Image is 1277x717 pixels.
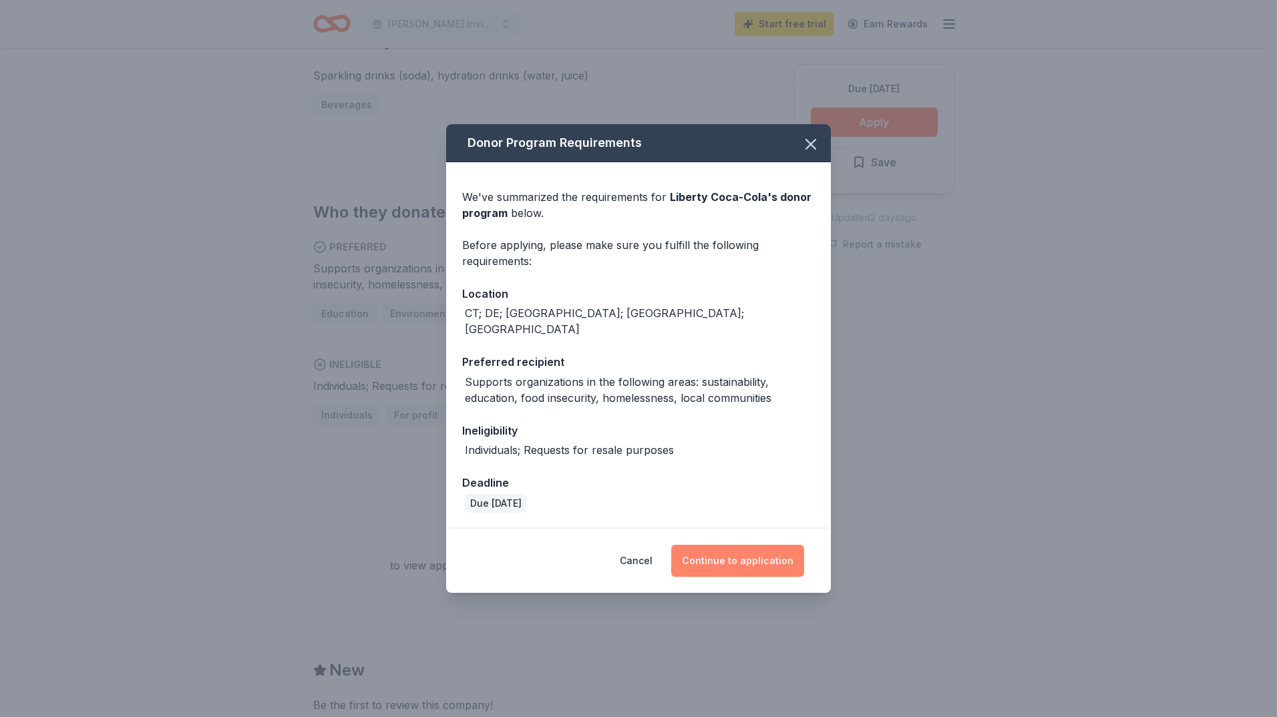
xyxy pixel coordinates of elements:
[446,124,831,162] div: Donor Program Requirements
[462,285,815,302] div: Location
[462,353,815,371] div: Preferred recipient
[462,474,815,491] div: Deadline
[462,422,815,439] div: Ineligibility
[671,545,804,577] button: Continue to application
[462,237,815,269] div: Before applying, please make sure you fulfill the following requirements:
[465,374,815,406] div: Supports organizations in the following areas: sustainability, education, food insecurity, homele...
[620,545,653,577] button: Cancel
[465,494,527,513] div: Due [DATE]
[465,305,815,337] div: CT; DE; [GEOGRAPHIC_DATA]; [GEOGRAPHIC_DATA]; [GEOGRAPHIC_DATA]
[462,189,815,221] div: We've summarized the requirements for below.
[465,442,674,458] div: Individuals; Requests for resale purposes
